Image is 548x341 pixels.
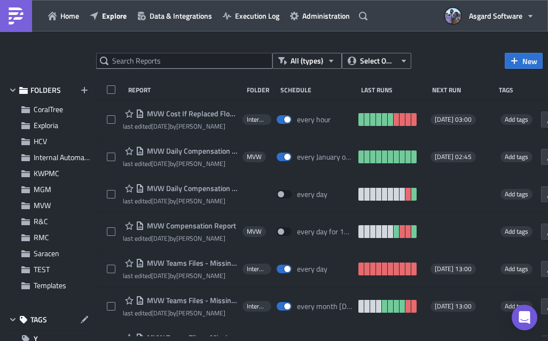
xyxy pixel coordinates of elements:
[435,265,472,273] span: [DATE] 13:00
[34,248,59,259] span: Saracen
[34,152,97,163] span: Internal Automation
[505,264,528,274] span: Add tags
[217,7,285,24] button: Execution Log
[505,189,528,199] span: Add tags
[34,136,47,147] span: HCV
[34,168,59,179] span: KWPMC
[123,160,237,168] div: last edited by [PERSON_NAME]
[128,86,241,94] div: Report
[30,85,61,95] span: FOLDERS
[84,7,132,24] button: Explore
[272,53,342,69] button: All (types)
[7,7,25,25] img: PushMetrics
[151,308,170,318] time: 2025-07-09T20:18:32Z
[247,302,267,311] span: Internal Automation
[342,53,411,69] button: Select Owner
[150,10,212,21] span: Data & Integrations
[500,301,533,312] span: Add tags
[151,196,170,206] time: 2025-08-14T20:10:15Z
[34,232,49,243] span: RMC
[505,301,528,311] span: Add tags
[505,152,528,162] span: Add tags
[505,226,528,236] span: Add tags
[500,152,533,162] span: Add tags
[505,53,543,69] button: New
[123,122,237,130] div: last edited by [PERSON_NAME]
[102,10,127,21] span: Explore
[500,189,533,200] span: Add tags
[297,152,353,162] div: every January on the 1st
[247,86,275,94] div: Folder
[297,115,331,124] div: every hour
[500,264,533,274] span: Add tags
[34,200,51,211] span: MVW
[280,86,356,94] div: Schedule
[435,302,472,311] span: [DATE] 13:00
[34,120,58,131] span: Exploria
[505,114,528,124] span: Add tags
[34,184,51,195] span: MGM
[34,216,48,227] span: R&C
[500,114,533,125] span: Add tags
[297,227,353,236] div: every day for 10 times
[144,184,237,193] span: MVW Daily Compensation Report
[291,55,323,67] span: All (types)
[235,10,279,21] span: Execution Log
[151,121,170,131] time: 2025-09-24T18:17:48Z
[151,271,170,281] time: 2025-07-09T20:17:44Z
[34,264,50,275] span: TEST
[144,146,237,156] span: MVW Daily Compensation Report - MVC Barony Beach Club
[144,258,237,268] span: MVW Teams Files - Missing TWBX Reports
[34,280,66,291] span: Templates
[297,264,327,274] div: every day
[144,296,237,305] span: MVW Teams Files - Missing Brand/Region Reports
[123,197,237,205] div: last edited by [PERSON_NAME]
[60,10,79,21] span: Home
[43,7,84,24] button: Home
[297,302,353,311] div: every month on Monday, Tuesday, Wednesday, Thursday, Friday, Saturday, Sunday
[247,153,262,161] span: MVW
[30,315,47,324] span: TAGS
[247,115,267,124] span: Internal Automation
[469,10,522,21] span: Asgard Software
[123,234,236,242] div: last edited by [PERSON_NAME]
[435,115,472,124] span: [DATE] 03:00
[432,86,494,94] div: Next Run
[500,226,533,237] span: Add tags
[297,189,327,199] div: every day
[444,7,462,25] img: Avatar
[132,7,217,24] button: Data & Integrations
[144,221,236,231] span: MVW Compensation Report
[499,86,537,94] div: Tags
[123,309,237,317] div: last edited by [PERSON_NAME]
[151,158,170,169] time: 2025-09-03T16:13:54Z
[360,55,396,67] span: Select Owner
[285,7,355,24] button: Administration
[96,53,272,69] input: Search Reports
[247,227,262,236] span: MVW
[151,233,170,243] time: 2025-07-23T16:58:26Z
[435,153,472,161] span: [DATE] 02:45
[247,265,267,273] span: Internal Automation
[439,4,540,28] button: Asgard Software
[144,109,237,118] span: MVW Cost If Replaced Flows
[512,305,537,330] div: Open Intercom Messenger
[522,55,537,67] span: New
[361,86,427,94] div: Last Runs
[34,104,63,115] span: CoralTree
[123,272,237,280] div: last edited by [PERSON_NAME]
[302,10,350,21] span: Administration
